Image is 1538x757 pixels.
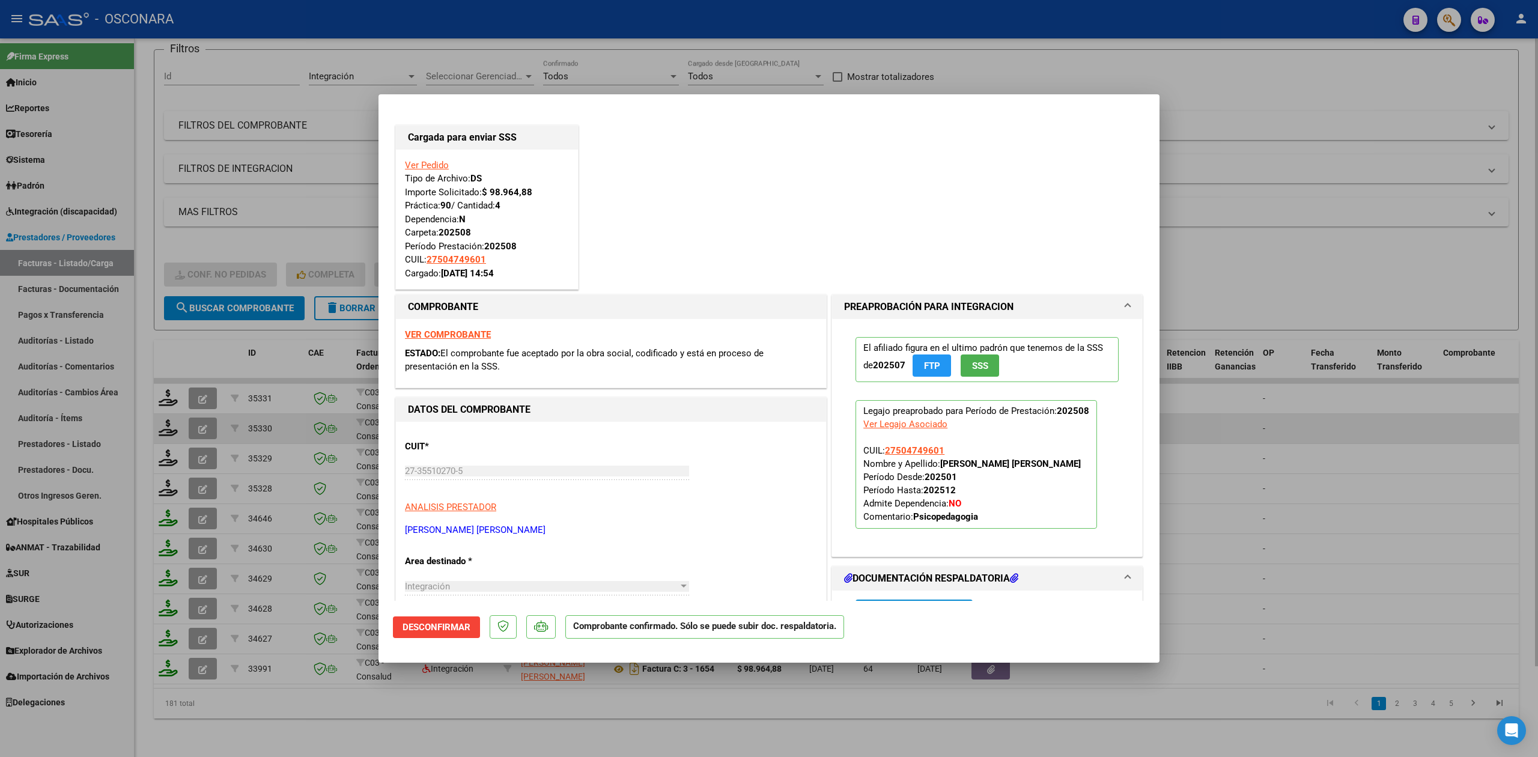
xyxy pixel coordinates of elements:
span: SSS [972,360,988,371]
strong: Psicopedagogia [913,511,978,522]
p: El afiliado figura en el ultimo padrón que tenemos de la SSS de [856,337,1119,382]
button: SSS [961,354,999,377]
strong: 90 [440,200,451,211]
div: Open Intercom Messenger [1497,716,1526,745]
span: 27504749601 [885,445,944,456]
strong: 202501 [925,472,957,482]
span: El comprobante fue aceptado por la obra social, codificado y está en proceso de presentación en l... [405,348,764,372]
p: [PERSON_NAME] [PERSON_NAME] [405,523,817,537]
strong: 202508 [484,241,517,252]
strong: DATOS DEL COMPROBANTE [408,404,530,415]
h1: PREAPROBACIÓN PARA INTEGRACION [844,300,1014,314]
button: FTP [913,354,951,377]
strong: 202507 [873,360,905,371]
h1: Cargada para enviar SSS [408,130,566,145]
h1: DOCUMENTACIÓN RESPALDATORIA [844,571,1018,586]
strong: [DATE] 14:54 [441,268,494,279]
div: PREAPROBACIÓN PARA INTEGRACION [832,319,1142,556]
button: Desconfirmar [393,616,480,638]
p: Area destinado * [405,555,529,568]
a: VER COMPROBANTE [405,329,491,340]
mat-expansion-panel-header: DOCUMENTACIÓN RESPALDATORIA [832,567,1142,591]
strong: 202508 [1057,406,1089,416]
div: Ver Legajo Asociado [863,418,947,431]
strong: N [459,214,466,225]
p: Legajo preaprobado para Período de Prestación: [856,400,1097,529]
p: Comprobante confirmado. Sólo se puede subir doc. respaldatoria. [565,615,844,639]
span: ESTADO: [405,348,440,359]
strong: DS [470,173,482,184]
strong: 202508 [439,227,471,238]
button: Agregar Documento [856,600,973,622]
span: CUIL: Nombre y Apellido: Período Desde: Período Hasta: Admite Dependencia: [863,445,1081,522]
span: ANALISIS PRESTADOR [405,502,496,512]
mat-expansion-panel-header: PREAPROBACIÓN PARA INTEGRACION [832,295,1142,319]
span: Desconfirmar [403,622,470,633]
a: Ver Pedido [405,160,449,171]
strong: 202512 [923,485,956,496]
span: Integración [405,581,450,592]
span: Comentario: [863,511,978,522]
strong: COMPROBANTE [408,301,478,312]
strong: NO [949,498,961,509]
span: FTP [924,360,940,371]
p: CUIT [405,440,529,454]
strong: 4 [495,200,500,211]
strong: $ 98.964,88 [482,187,532,198]
div: Tipo de Archivo: Importe Solicitado: Práctica: / Cantidad: Dependencia: Carpeta: Período Prestaci... [405,159,569,281]
strong: [PERSON_NAME] [PERSON_NAME] [940,458,1081,469]
span: 27504749601 [427,254,486,265]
